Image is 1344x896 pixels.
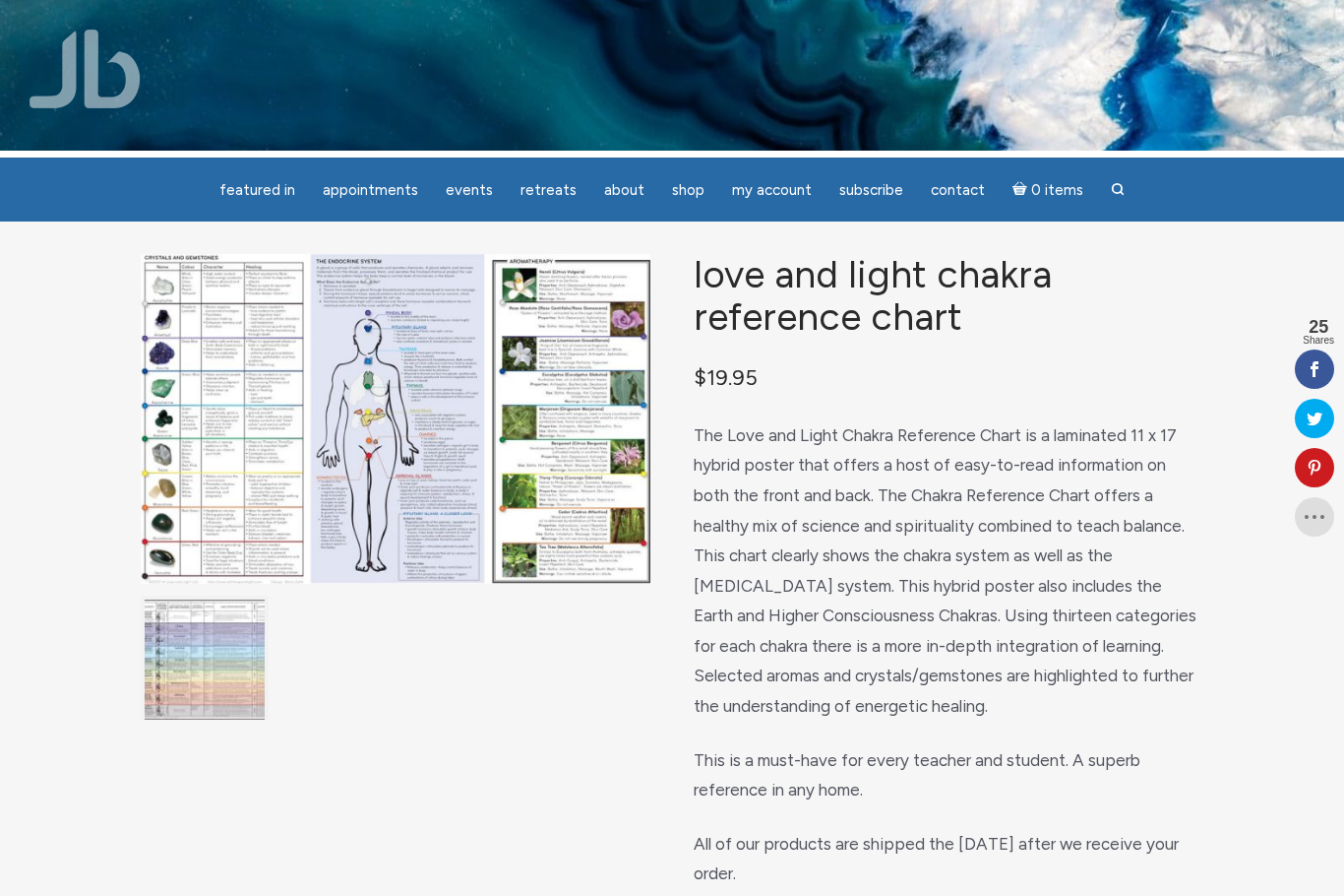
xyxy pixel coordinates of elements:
[827,171,915,210] a: Subscribe
[145,600,265,720] img: Love and Light Chakra Reference Chart - Image 2
[446,181,493,199] span: Events
[694,745,1203,805] p: This is a must-have for every teacher and student. A superb reference in any home.
[509,171,588,210] a: Retreats
[141,254,650,584] img: Love and Light Chakra Reference Chart
[919,171,997,210] a: Contact
[30,30,141,108] img: Jamie Butler. The Everyday Medium
[1303,336,1334,346] span: Shares
[311,171,430,210] a: Appointments
[219,181,295,199] span: featured in
[604,181,644,199] span: About
[694,829,1203,889] p: All of our products are shipped the [DATE] after we receive your order.
[720,171,824,210] a: My Account
[592,171,656,210] a: About
[1303,318,1334,336] span: 25
[323,181,418,199] span: Appointments
[434,171,505,210] a: Events
[694,254,1203,339] h1: Love and Light Chakra Reference Chart
[208,171,307,210] a: featured in
[931,181,985,199] span: Contact
[694,364,758,390] bdi: 19.95
[732,181,812,199] span: My Account
[694,420,1203,722] p: The Love and Light Chakra Reference Chart is a laminated 11 x 17 hybrid poster that offers a host...
[839,181,903,199] span: Subscribe
[1012,181,1031,199] i: Cart
[660,171,716,210] a: Shop
[672,181,704,199] span: Shop
[1001,169,1095,210] a: Cart0 items
[694,364,706,390] span: $
[1031,183,1083,198] span: 0 items
[520,181,577,199] span: Retreats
